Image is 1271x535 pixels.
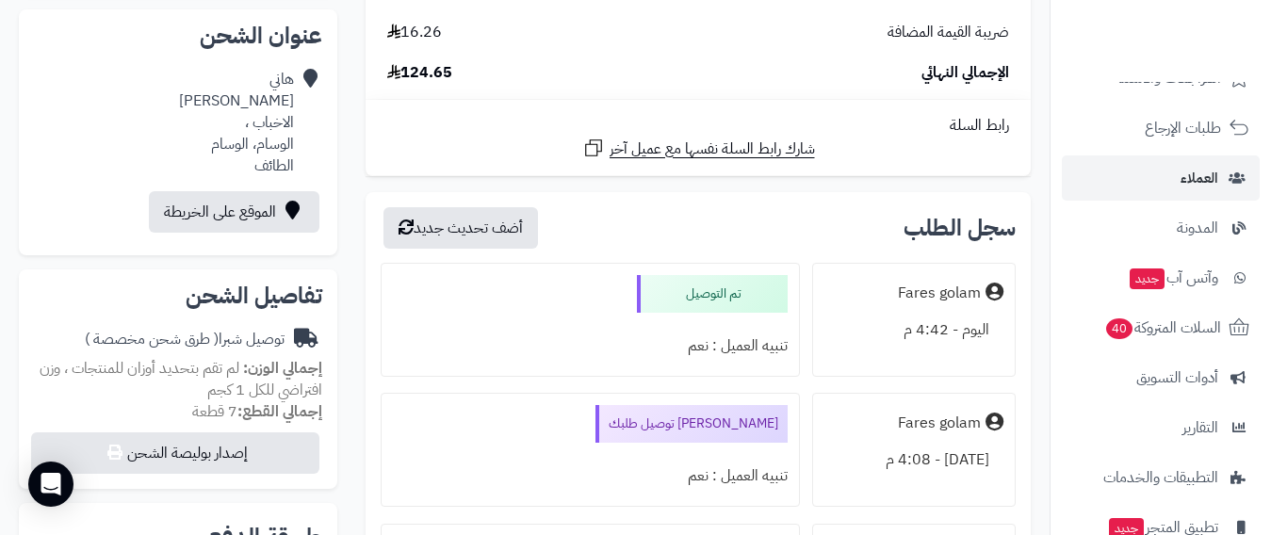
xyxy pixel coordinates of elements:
span: 40 [1106,318,1132,339]
a: شارك رابط السلة نفسها مع عميل آخر [582,137,815,160]
a: التطبيقات والخدمات [1062,455,1260,500]
h2: تفاصيل الشحن [34,284,322,307]
span: أدوات التسويق [1136,365,1218,391]
div: اليوم - 4:42 م [824,312,1003,349]
div: رابط السلة [373,115,1023,137]
span: 124.65 [387,62,452,84]
span: جديد [1130,268,1165,289]
div: [DATE] - 4:08 م [824,442,1003,478]
span: المدونة [1177,215,1218,241]
a: العملاء [1062,155,1260,201]
img: logo-2.png [1143,47,1253,87]
a: المدونة [1062,205,1260,251]
div: تنبيه العميل : نعم [393,328,788,365]
span: ( طرق شحن مخصصة ) [85,328,219,350]
a: الموقع على الخريطة [149,191,319,233]
div: Fares golam [898,413,981,434]
a: وآتس آبجديد [1062,255,1260,300]
small: 7 قطعة [192,400,322,423]
div: [PERSON_NAME] توصيل طلبك [595,405,788,443]
div: توصيل شبرا [85,329,285,350]
button: إصدار بوليصة الشحن [31,432,319,474]
span: التطبيقات والخدمات [1103,464,1218,491]
span: العملاء [1181,165,1218,191]
button: أضف تحديث جديد [383,207,538,249]
div: Open Intercom Messenger [28,462,73,507]
span: 16.26 [387,22,442,43]
div: Fares golam [898,283,981,304]
a: السلات المتروكة40 [1062,305,1260,350]
h2: عنوان الشحن [34,24,322,47]
div: تم التوصيل [637,275,788,313]
span: ضريبة القيمة المضافة [888,22,1009,43]
div: تنبيه العميل : نعم [393,458,788,494]
strong: إجمالي القطع: [237,400,322,423]
a: أدوات التسويق [1062,355,1260,400]
span: التقارير [1182,414,1218,441]
span: وآتس آب [1128,265,1218,291]
h3: سجل الطلب [904,217,1016,239]
span: شارك رابط السلة نفسها مع عميل آخر [610,138,815,160]
span: طلبات الإرجاع [1145,115,1221,141]
span: الإجمالي النهائي [921,62,1009,84]
span: لم تقم بتحديد أوزان للمنتجات ، وزن افتراضي للكل 1 كجم [40,357,322,401]
strong: إجمالي الوزن: [243,357,322,380]
div: هاني [PERSON_NAME] الاخباب ، الوسام، الوسام الطائف [179,69,294,176]
span: السلات المتروكة [1104,315,1221,341]
a: التقارير [1062,405,1260,450]
a: طلبات الإرجاع [1062,105,1260,151]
